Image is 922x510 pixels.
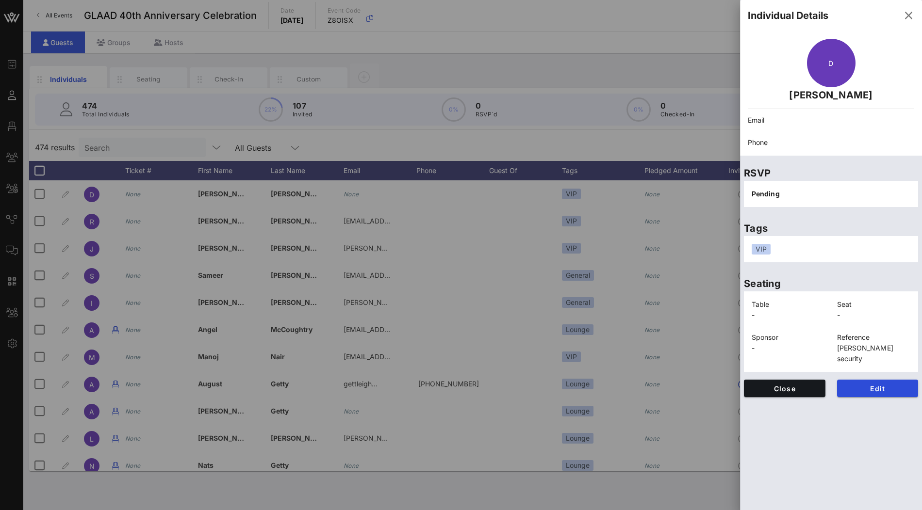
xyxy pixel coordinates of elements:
[837,332,911,343] p: Reference
[748,115,914,126] p: Email
[752,384,818,393] span: Close
[837,310,911,320] p: -
[837,380,919,397] button: Edit
[828,59,833,67] span: D
[837,299,911,310] p: Seat
[837,343,911,364] p: [PERSON_NAME] security
[748,87,914,103] p: [PERSON_NAME]
[744,380,825,397] button: Close
[752,190,780,198] span: Pending
[744,276,918,291] p: Seating
[752,244,771,255] div: VIP
[752,332,825,343] p: Sponsor
[748,137,914,148] p: Phone
[752,343,825,353] p: -
[744,221,918,236] p: Tags
[845,384,911,393] span: Edit
[752,299,825,310] p: Table
[748,8,828,23] div: Individual Details
[744,165,918,181] p: RSVP
[752,310,825,320] p: -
